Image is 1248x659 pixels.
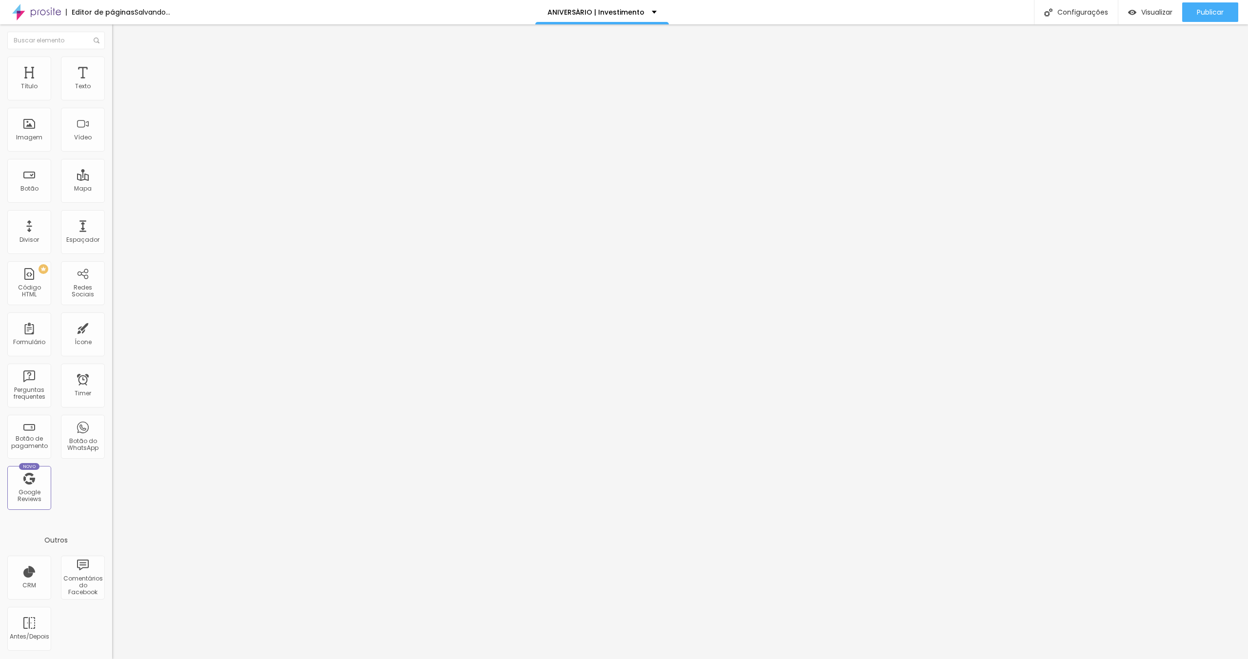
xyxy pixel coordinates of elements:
span: Visualizar [1141,8,1172,16]
div: Mapa [74,185,92,192]
button: Publicar [1182,2,1238,22]
input: Buscar elemento [7,32,105,49]
div: Título [21,83,38,90]
div: CRM [22,582,36,589]
div: Botão do WhatsApp [63,438,102,452]
img: Icone [1044,8,1053,17]
div: Botão [20,185,39,192]
div: Timer [75,390,91,397]
img: Icone [94,38,99,43]
div: Google Reviews [10,489,48,503]
div: Antes/Depois [10,633,48,640]
iframe: Editor [112,24,1248,659]
div: Divisor [19,236,39,243]
div: Espaçador [66,236,99,243]
div: Texto [75,83,91,90]
div: Comentários do Facebook [63,575,102,596]
div: Formulário [13,339,45,346]
div: Código HTML [10,284,48,298]
button: Visualizar [1118,2,1182,22]
span: Publicar [1197,8,1224,16]
p: ANIVERSÁRIO | Investimento [547,9,644,16]
div: Salvando... [135,9,170,16]
div: Perguntas frequentes [10,387,48,401]
div: Imagem [16,134,42,141]
img: view-1.svg [1128,8,1136,17]
div: Novo [19,463,40,470]
div: Redes Sociais [63,284,102,298]
div: Ícone [75,339,92,346]
div: Editor de páginas [66,9,135,16]
div: Vídeo [74,134,92,141]
div: Botão de pagamento [10,435,48,449]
